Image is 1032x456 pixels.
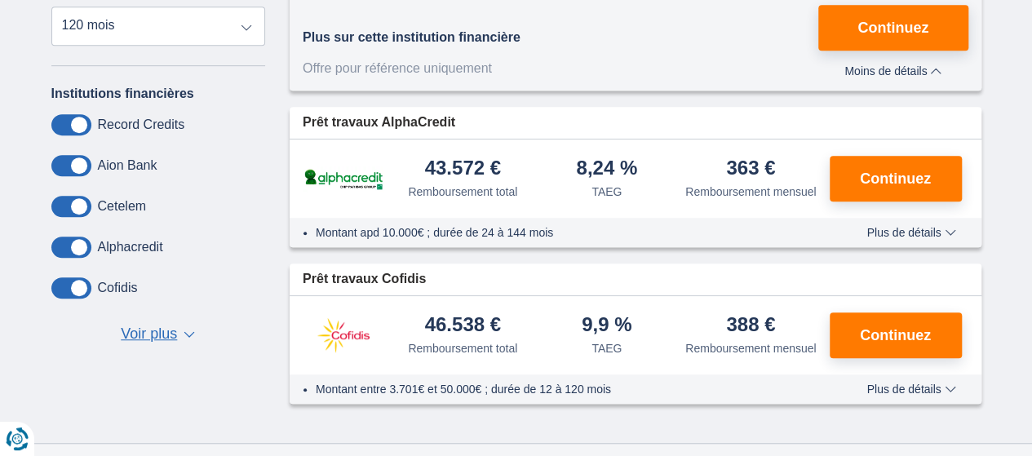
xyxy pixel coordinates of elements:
[685,340,816,356] div: Remboursement mensuel
[830,312,962,358] button: Continuez
[408,184,517,200] div: Remboursement total
[121,324,177,345] span: Voir plus
[582,315,631,337] div: 9,9 %
[184,331,195,338] span: ▼
[316,224,819,241] li: Montant apd 10.000€ ; durée de 24 à 144 mois
[866,227,955,238] span: Plus de détails
[51,86,194,101] label: Institutions financières
[726,158,775,180] div: 363 €
[303,113,455,132] span: Prêt travaux AlphaCredit
[98,117,185,132] label: Record Credits
[425,158,501,180] div: 43.572 €
[98,281,138,295] label: Cofidis
[830,156,962,201] button: Continuez
[98,199,147,214] label: Cetelem
[303,315,384,356] img: pret personnel Cofidis
[685,184,816,200] div: Remboursement mensuel
[116,323,200,346] button: Voir plus ▼
[98,240,163,255] label: Alphacredit
[860,171,931,186] span: Continuez
[303,166,384,192] img: pret personnel AlphaCredit
[857,20,928,35] span: Continuez
[854,383,968,396] button: Plus de détails
[303,270,426,289] span: Prêt travaux Cofidis
[818,59,968,77] button: Moins de détails
[303,29,540,47] div: Plus sur cette institution financière
[818,5,968,51] button: Continuez
[408,340,517,356] div: Remboursement total
[576,158,637,180] div: 8,24 %
[316,381,819,397] li: Montant entre 3.701€ et 50.000€ ; durée de 12 à 120 mois
[844,65,941,77] span: Moins de détails
[591,340,622,356] div: TAEG
[726,315,775,337] div: 388 €
[591,184,622,200] div: TAEG
[854,226,968,239] button: Plus de détails
[303,60,540,78] div: Offre pour référence uniquement
[98,158,157,173] label: Aion Bank
[866,383,955,395] span: Plus de détails
[860,328,931,343] span: Continuez
[425,315,501,337] div: 46.538 €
